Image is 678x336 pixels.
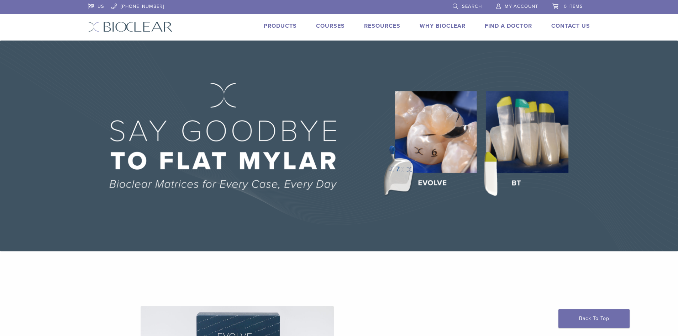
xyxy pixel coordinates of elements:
[485,22,532,30] a: Find A Doctor
[316,22,345,30] a: Courses
[364,22,400,30] a: Resources
[558,309,630,328] a: Back To Top
[420,22,466,30] a: Why Bioclear
[88,22,173,32] img: Bioclear
[505,4,538,9] span: My Account
[264,22,297,30] a: Products
[462,4,482,9] span: Search
[551,22,590,30] a: Contact Us
[564,4,583,9] span: 0 items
